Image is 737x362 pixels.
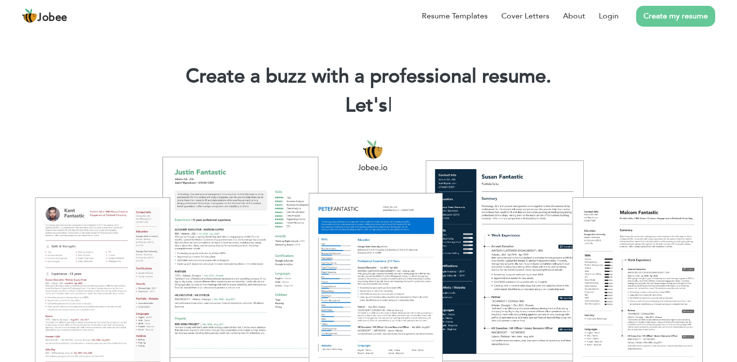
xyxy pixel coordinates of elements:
[15,64,722,89] h1: Create a buzz with a professional resume.
[22,8,67,24] a: Jobee
[15,93,722,118] h2: Let's
[599,10,619,22] a: Login
[501,10,549,22] a: Cover Letters
[37,13,67,23] span: Jobee
[422,10,488,22] a: Resume Templates
[388,92,392,119] span: |
[563,10,585,22] a: About
[636,6,715,27] a: Create my resume
[22,8,37,24] img: jobee.io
